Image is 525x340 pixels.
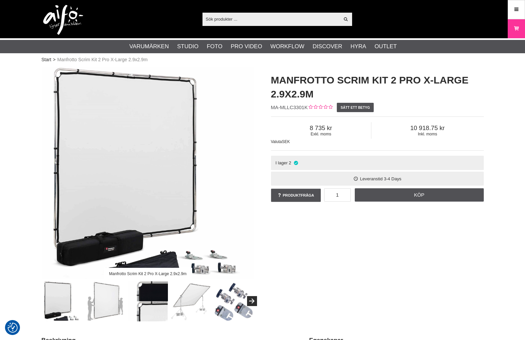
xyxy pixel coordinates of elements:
[42,56,52,63] a: Start
[213,281,254,321] img: Två Grip Heads med monteringsbeslag ingå
[350,42,366,51] a: Hyra
[207,42,222,51] a: Foto
[42,281,82,321] img: Manfrotto Scrim Kit 2 Pro X-Large 2.9x2.9m
[371,132,484,136] span: Inkl. moms
[57,56,148,63] span: Manfrotto Scrim Kit 2 Pro X-Large 2.9x2.9m
[271,189,321,202] a: Produktfråga
[355,188,484,202] a: Köp
[308,104,332,111] div: Kundbetyg: 0
[374,42,397,51] a: Outlet
[289,160,291,165] span: 2
[275,160,288,165] span: I lager
[384,176,401,181] span: 3-4 Days
[53,56,56,63] span: >
[371,124,484,132] span: 10 918.75
[8,323,18,333] img: Revisit consent button
[293,160,299,165] i: I lager
[202,14,340,24] input: Sök produkter ...
[247,296,257,306] button: Next
[271,73,484,101] h1: Manfrotto Scrim Kit 2 Pro X-Large 2.9x2.9m
[271,104,308,110] span: MA-MLLC3301K
[271,132,371,136] span: Exkl. moms
[171,281,211,321] img: Monteras med fördel på stabila stativ
[282,139,290,144] span: SEK
[43,5,83,35] img: logo.png
[231,42,262,51] a: Pro Video
[129,42,169,51] a: Varumärken
[337,103,374,112] a: Sätt ett betyg
[85,281,125,321] img: Storlek 2,9x2,9 meter
[8,322,18,334] button: Samtyckesinställningar
[103,268,192,279] div: Manfrotto Scrim Kit 2 Pro X-Large 2.9x2.9m
[177,42,198,51] a: Studio
[271,124,371,132] span: 8 735
[270,42,304,51] a: Workflow
[42,67,254,279] img: Manfrotto Scrim Kit 2 Pro X-Large 2.9x2.9m
[271,139,282,144] span: Valuta
[360,176,383,181] span: Leveranstid
[313,42,342,51] a: Discover
[128,281,168,321] img: Två dukar ingår: Svart och Diffusor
